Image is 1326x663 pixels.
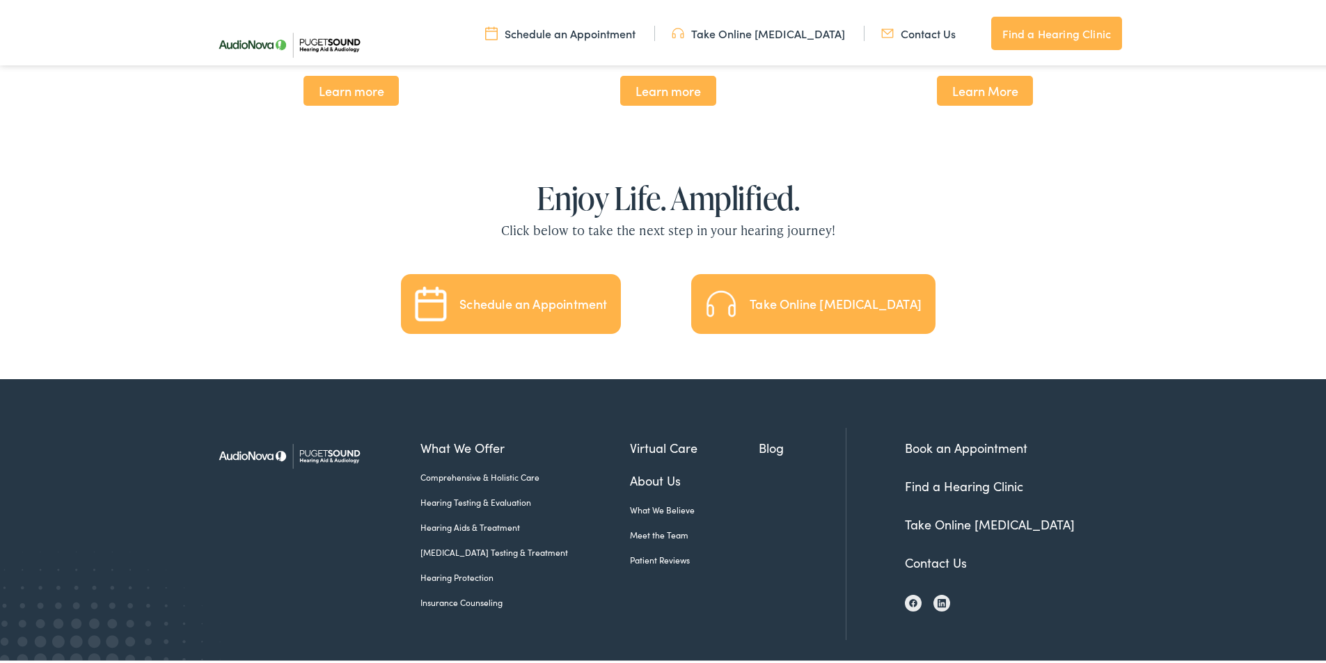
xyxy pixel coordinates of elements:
img: Schedule an Appointment [413,284,448,319]
a: What We Offer [420,436,630,454]
a: Take an Online Hearing Test Take Online [MEDICAL_DATA] [691,271,935,331]
a: Schedule an Appointment Schedule an Appointment [401,271,621,331]
a: Find a Hearing Clinic [991,14,1122,47]
a: Patient Reviews [630,551,759,564]
a: Insurance Counseling [420,593,630,606]
a: Hearing Protection [420,568,630,581]
div: Schedule an Appointment [459,295,607,307]
a: Take Online [MEDICAL_DATA] [905,513,1075,530]
a: Hearing Testing & Evaluation [420,493,630,506]
a: Comprehensive & Holistic Care [420,468,630,481]
a: About Us [630,468,759,487]
img: utility icon [485,23,498,38]
span: Learn More [937,73,1033,103]
a: Find a Hearing Clinic [905,474,1023,492]
a: Book an Appointment [905,436,1027,454]
a: Contact Us [905,551,967,568]
a: Hearing Aids & Treatment [420,518,630,531]
a: What We Believe [630,501,759,513]
a: Blog [759,436,846,454]
img: Facebook icon, indicating the presence of the site or brand on the social media platform. [909,596,917,605]
a: Take Online [MEDICAL_DATA] [672,23,845,38]
img: Puget Sound Hearing Aid & Audiology [209,425,369,481]
img: LinkedIn [938,596,946,605]
span: Learn more [303,73,399,103]
span: Learn more [620,73,716,103]
img: utility icon [881,23,894,38]
a: Meet the Team [630,526,759,538]
a: Contact Us [881,23,956,38]
div: Take Online [MEDICAL_DATA] [750,295,922,307]
a: Virtual Care [630,436,759,454]
img: Take an Online Hearing Test [704,284,739,319]
a: [MEDICAL_DATA] Testing & Treatment [420,543,630,556]
img: utility icon [672,23,684,38]
a: Schedule an Appointment [485,23,636,38]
